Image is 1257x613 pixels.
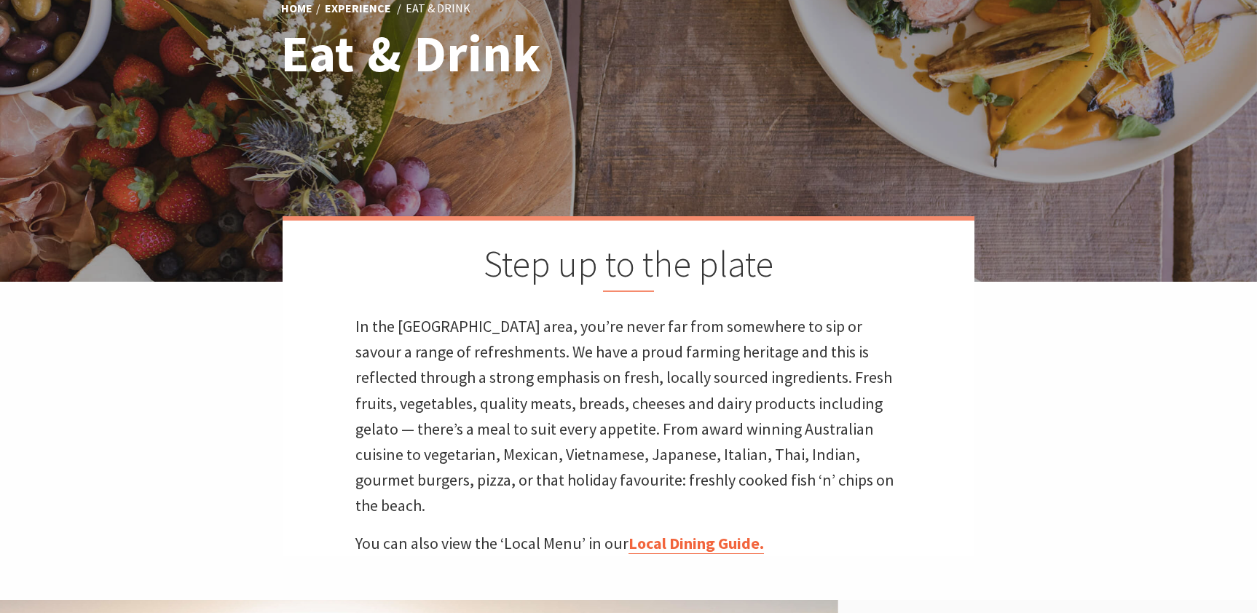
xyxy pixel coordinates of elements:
[325,1,391,17] a: Experience
[355,531,902,556] p: You can also view the ‘Local Menu’ in our
[281,1,312,17] a: Home
[281,25,693,82] h1: Eat & Drink
[628,533,764,554] a: Local Dining Guide.
[355,242,902,292] h2: Step up to the plate
[355,314,902,519] p: In the [GEOGRAPHIC_DATA] area, you’re never far from somewhere to sip or savour a range of refres...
